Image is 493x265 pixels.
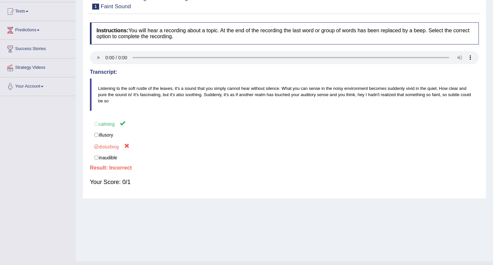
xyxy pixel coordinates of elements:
a: Strategy Videos [0,59,75,75]
label: inaudible [90,152,479,163]
a: Your Account [0,77,75,94]
label: disturbing [90,140,479,152]
h4: You will hear a recording about a topic. At the end of the recording the last word or group of wo... [90,22,479,44]
a: Predictions [0,21,75,38]
blockquote: Listening to the soft rustle of the leaves, it's a sound that you simply cannot hear without sile... [90,78,479,111]
div: Your Score: 0/1 [90,174,479,190]
small: Faint Sound [101,3,131,10]
span: 1 [92,4,99,10]
h4: Transcript: [90,69,479,75]
a: Tests [0,2,75,19]
h4: Result: [90,165,479,171]
label: calming [90,118,479,130]
b: Instructions: [96,28,128,33]
a: Success Stories [0,40,75,56]
label: illusory [90,129,479,141]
